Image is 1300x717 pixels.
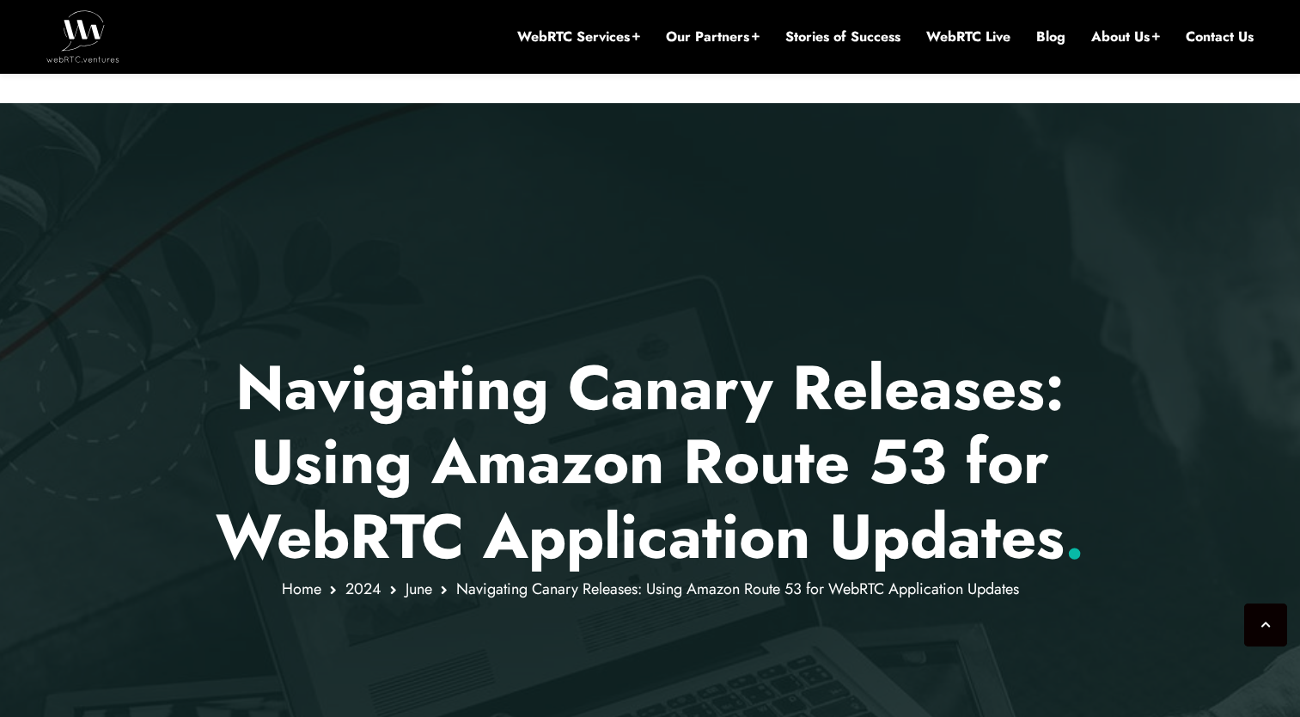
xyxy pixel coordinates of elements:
a: Stories of Success [785,28,900,46]
span: . [1065,492,1084,581]
a: Blog [1036,28,1065,46]
span: Navigating Canary Releases: Using Amazon Route 53 for WebRTC Application Updates [456,578,1019,600]
a: Contact Us [1186,28,1254,46]
a: WebRTC Live [926,28,1010,46]
img: WebRTC.ventures [46,10,119,62]
p: Navigating Canary Releases: Using Amazon Route 53 for WebRTC Application Updates [147,351,1153,573]
a: Home [282,578,321,600]
a: WebRTC Services [517,28,640,46]
a: 2024 [345,578,381,600]
a: June [406,578,432,600]
a: About Us [1091,28,1160,46]
a: Our Partners [666,28,760,46]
